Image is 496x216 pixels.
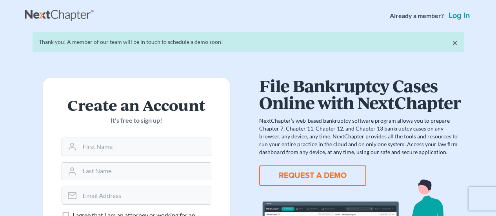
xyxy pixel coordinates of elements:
[390,11,444,20] strong: Already a member?
[447,12,472,20] a: Log in
[259,165,366,186] button: REQUEST A DEMO
[80,138,211,155] input: First Name
[80,187,211,204] input: Email Address
[62,116,211,125] p: It’s free to sign up!
[62,96,211,113] h2: Create an Account
[452,38,458,47] a: ×
[80,163,211,180] input: Last Name
[259,117,461,156] p: NextChapter’s web-based bankruptcy software program allows you to prepare Chapter 7, Chapter 11, ...
[259,77,461,111] h1: File Bankruptcy Cases Online with NextChapter
[39,38,458,46] div: Thank you! A member of our team will be in touch to schedule a demo soon!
